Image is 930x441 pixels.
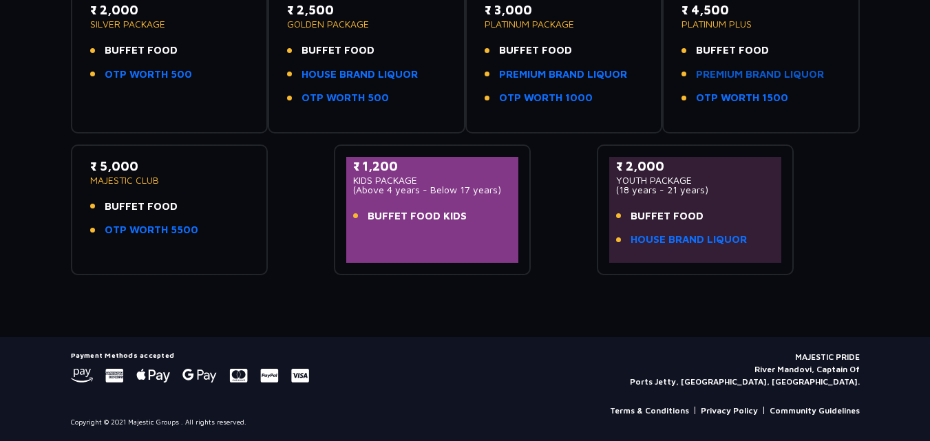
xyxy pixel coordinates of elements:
p: MAJESTIC CLUB [90,175,249,185]
a: OTP WORTH 1000 [499,90,593,106]
a: HOUSE BRAND LIQUOR [302,67,418,83]
p: ₹ 2,000 [616,157,775,175]
a: OTP WORTH 500 [302,90,389,106]
a: Community Guidelines [770,405,860,417]
a: OTP WORTH 1500 [696,90,788,106]
p: (18 years - 21 years) [616,185,775,195]
p: Copyright © 2021 Majestic Groups . All rights reserved. [71,417,246,427]
span: BUFFET FOOD [105,43,178,58]
p: YOUTH PACKAGE [616,175,775,185]
p: ₹ 5,000 [90,157,249,175]
a: HOUSE BRAND LIQUOR [631,232,747,248]
p: SILVER PACKAGE [90,19,249,29]
p: ₹ 3,000 [485,1,644,19]
h5: Payment Methods accepted [71,351,309,359]
p: ₹ 2,000 [90,1,249,19]
a: PREMIUM BRAND LIQUOR [696,67,824,83]
p: MAJESTIC PRIDE River Mandovi, Captain Of Ports Jetty, [GEOGRAPHIC_DATA], [GEOGRAPHIC_DATA]. [630,351,860,388]
p: (Above 4 years - Below 17 years) [353,185,512,195]
a: Terms & Conditions [610,405,689,417]
p: ₹ 4,500 [681,1,841,19]
span: BUFFET FOOD [105,199,178,215]
span: BUFFET FOOD [631,208,704,224]
p: GOLDEN PACKAGE [287,19,446,29]
a: OTP WORTH 500 [105,67,192,83]
p: KIDS PACKAGE [353,175,512,185]
span: BUFFET FOOD [499,43,572,58]
p: ₹ 2,500 [287,1,446,19]
a: OTP WORTH 5500 [105,222,198,238]
span: BUFFET FOOD [302,43,374,58]
p: ₹ 1,200 [353,157,512,175]
p: PLATINUM PLUS [681,19,841,29]
span: BUFFET FOOD [696,43,769,58]
a: Privacy Policy [701,405,758,417]
span: BUFFET FOOD KIDS [368,208,467,224]
p: PLATINUM PACKAGE [485,19,644,29]
a: PREMIUM BRAND LIQUOR [499,67,627,83]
